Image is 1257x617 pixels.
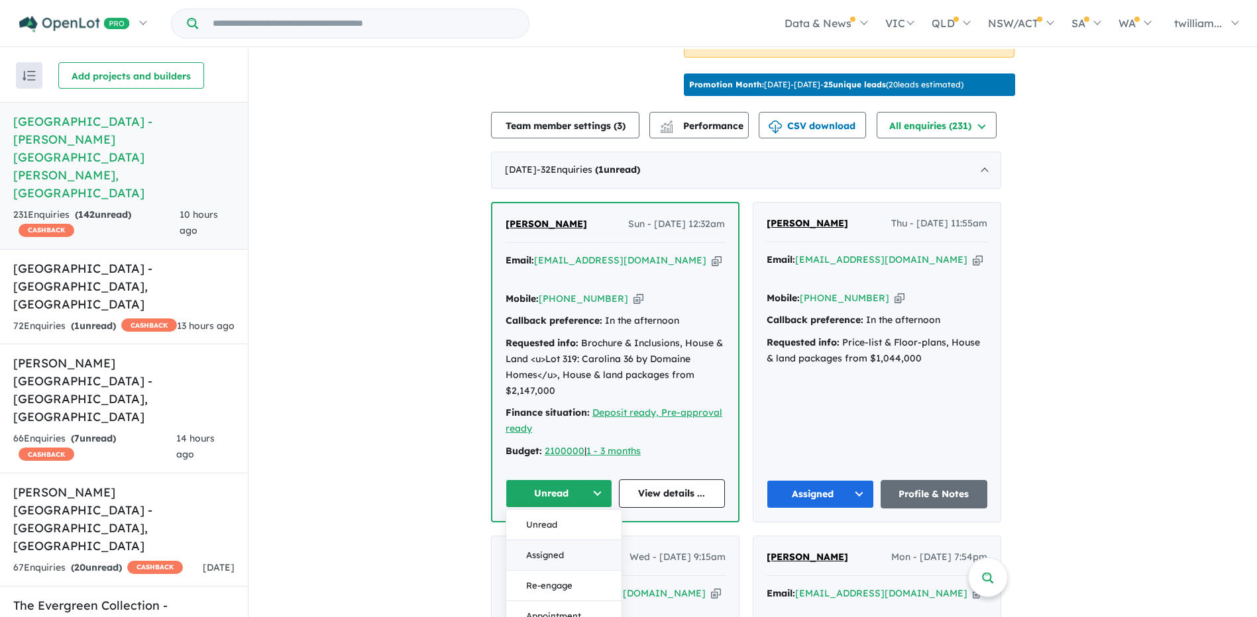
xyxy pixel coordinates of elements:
[506,218,587,230] span: [PERSON_NAME]
[767,587,795,599] strong: Email:
[506,479,612,508] button: Unread
[71,432,116,444] strong: ( unread)
[58,62,204,89] button: Add projects and builders
[506,510,622,540] button: Unread
[767,292,800,304] strong: Mobile:
[13,483,235,555] h5: [PERSON_NAME][GEOGRAPHIC_DATA] - [GEOGRAPHIC_DATA] , [GEOGRAPHIC_DATA]
[74,561,85,573] span: 20
[506,571,622,601] button: Re-engage
[586,445,641,457] a: 1 - 3 months
[877,112,997,138] button: All enquiries (231)
[13,354,235,426] h5: [PERSON_NAME][GEOGRAPHIC_DATA] - [GEOGRAPHIC_DATA] , [GEOGRAPHIC_DATA]
[545,445,584,457] a: 2100000
[177,320,235,332] span: 13 hours ago
[800,292,889,304] a: [PHONE_NUMBER]
[619,479,726,508] a: View details ...
[13,318,177,334] div: 72 Enquir ies
[506,313,725,329] div: In the afternoon
[633,292,643,306] button: Copy
[595,164,640,175] strong: ( unread)
[506,254,534,266] strong: Email:
[505,549,586,565] a: [PERSON_NAME]
[506,293,539,305] strong: Mobile:
[767,335,987,367] div: Price-list & Floor-plans, House & land packages from $1,044,000
[505,551,586,563] span: [PERSON_NAME]
[19,224,74,237] span: CASHBACK
[121,318,177,332] span: CASHBACK
[891,549,987,565] span: Mon - [DATE] 7:54pm
[71,561,122,573] strong: ( unread)
[505,587,533,599] strong: Email:
[617,120,622,132] span: 3
[180,209,218,236] span: 10 hours ago
[78,209,95,220] span: 142
[537,164,640,175] span: - 32 Enquir ies
[767,551,848,563] span: [PERSON_NAME]
[767,336,840,348] strong: Requested info:
[506,406,590,418] strong: Finance situation:
[767,314,863,326] strong: Callback preference:
[649,112,749,138] button: Performance
[19,16,130,32] img: Openlot PRO Logo White
[13,431,176,463] div: 66 Enquir ies
[506,216,587,232] a: [PERSON_NAME]
[506,444,725,459] div: |
[534,254,706,266] a: [EMAIL_ADDRESS][DOMAIN_NAME]
[13,113,235,202] h5: [GEOGRAPHIC_DATA] - [PERSON_NAME][GEOGRAPHIC_DATA][PERSON_NAME] , [GEOGRAPHIC_DATA]
[795,587,967,599] a: [EMAIL_ADDRESS][DOMAIN_NAME]
[767,216,848,232] a: [PERSON_NAME]
[628,216,725,232] span: Sun - [DATE] 12:32am
[973,253,983,267] button: Copy
[127,561,183,574] span: CASHBACK
[767,480,874,508] button: Assigned
[767,254,795,265] strong: Email:
[711,587,721,600] button: Copy
[201,9,526,38] input: Try estate name, suburb, builder or developer
[660,124,673,133] img: bar-chart.svg
[203,561,235,573] span: [DATE]
[539,293,628,305] a: [PHONE_NUMBER]
[661,120,673,128] img: line-chart.svg
[712,254,722,267] button: Copy
[506,406,722,434] a: Deposit ready, Pre-approval ready
[19,448,74,461] span: CASHBACK
[767,312,987,328] div: In the afternoon
[506,314,602,326] strong: Callback preference:
[824,79,886,89] b: 25 unique leads
[506,445,542,457] strong: Budget:
[74,320,80,332] span: 1
[506,540,622,571] button: Assigned
[75,209,131,220] strong: ( unread)
[13,207,180,239] div: 231 Enquir ies
[506,336,725,399] div: Brochure & Inclusions, House & Land <u>Lot 319: Carolina 36 by Domaine Homes</u>, House & land pa...
[71,320,116,332] strong: ( unread)
[895,291,904,305] button: Copy
[13,260,235,313] h5: [GEOGRAPHIC_DATA] - [GEOGRAPHIC_DATA] , [GEOGRAPHIC_DATA]
[74,432,80,444] span: 7
[795,254,967,265] a: [EMAIL_ADDRESS][DOMAIN_NAME]
[598,164,604,175] span: 1
[891,216,987,232] span: Thu - [DATE] 11:55am
[491,112,639,138] button: Team member settings (3)
[23,71,36,81] img: sort.svg
[767,549,848,565] a: [PERSON_NAME]
[767,217,848,229] span: [PERSON_NAME]
[759,112,866,138] button: CSV download
[662,120,743,132] span: Performance
[881,480,988,508] a: Profile & Notes
[506,337,578,349] strong: Requested info:
[491,152,1001,189] div: [DATE]
[689,79,963,91] p: [DATE] - [DATE] - ( 20 leads estimated)
[629,549,726,565] span: Wed - [DATE] 9:15am
[13,560,183,576] div: 67 Enquir ies
[769,120,782,134] img: download icon
[176,432,215,460] span: 14 hours ago
[1174,17,1222,30] span: twilliam...
[689,79,764,89] b: Promotion Month:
